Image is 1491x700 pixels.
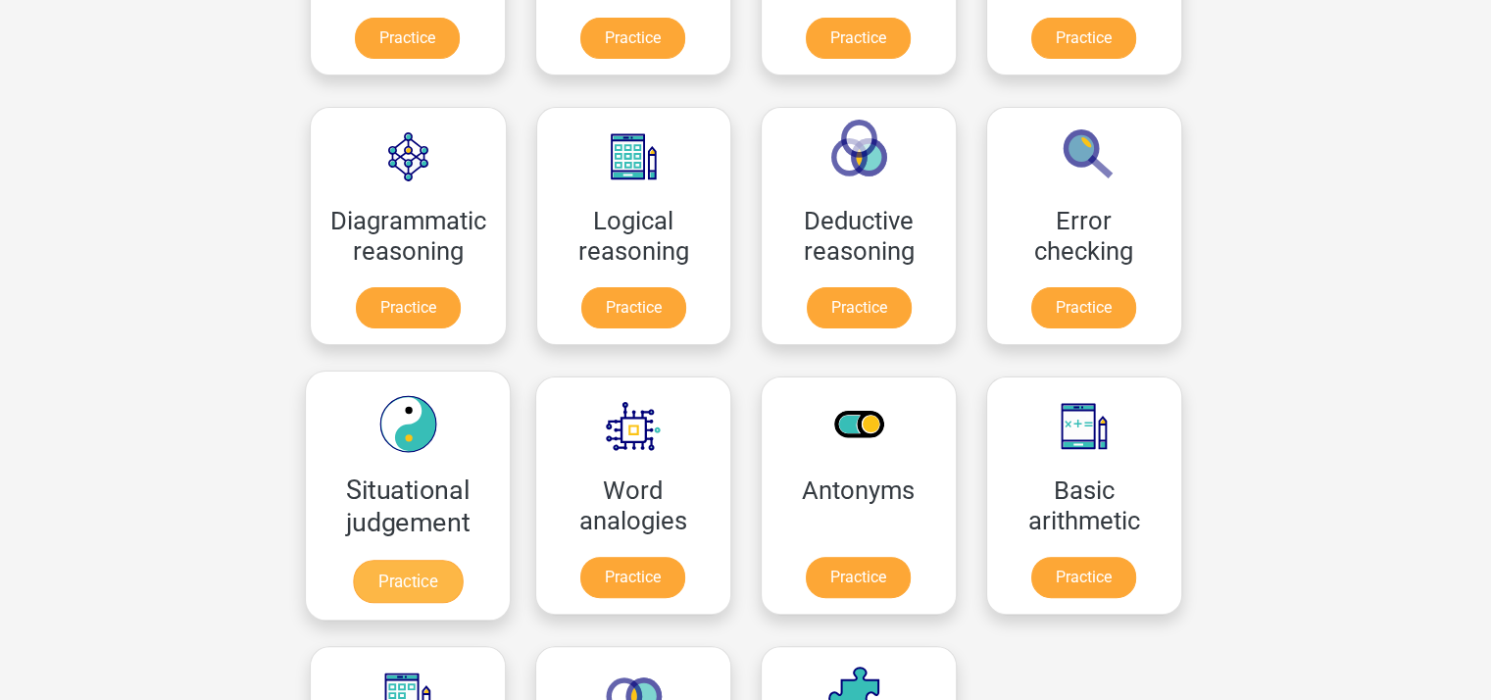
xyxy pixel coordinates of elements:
a: Practice [352,560,462,603]
a: Practice [1031,18,1136,59]
a: Practice [806,18,911,59]
a: Practice [355,18,460,59]
a: Practice [1031,557,1136,598]
a: Practice [807,287,912,328]
a: Practice [356,287,461,328]
a: Practice [580,557,685,598]
a: Practice [581,287,686,328]
a: Practice [580,18,685,59]
a: Practice [1031,287,1136,328]
a: Practice [806,557,911,598]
